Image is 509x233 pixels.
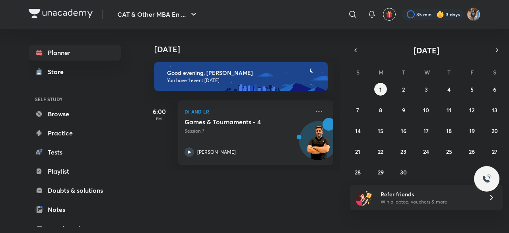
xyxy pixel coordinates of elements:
[488,104,501,116] button: September 13, 2025
[420,83,433,96] button: September 3, 2025
[492,106,497,114] abbr: September 13, 2025
[466,124,478,137] button: September 19, 2025
[467,8,480,21] img: Mayank kardam
[356,69,359,76] abbr: Sunday
[466,104,478,116] button: September 12, 2025
[352,104,364,116] button: September 7, 2025
[466,145,478,158] button: September 26, 2025
[414,45,439,56] span: [DATE]
[397,104,410,116] button: September 9, 2025
[185,107,309,116] p: DI and LR
[402,69,405,76] abbr: Tuesday
[492,148,497,155] abbr: September 27, 2025
[492,127,498,135] abbr: September 20, 2025
[374,104,387,116] button: September 8, 2025
[29,9,93,18] img: Company Logo
[154,45,341,54] h4: [DATE]
[29,202,121,217] a: Notes
[436,10,444,18] img: streak
[185,118,284,126] h5: Games & Tournaments - 4
[374,83,387,96] button: September 1, 2025
[29,163,121,179] a: Playlist
[420,104,433,116] button: September 10, 2025
[167,77,321,84] p: You have 1 event [DATE]
[443,124,455,137] button: September 18, 2025
[374,166,387,178] button: September 29, 2025
[386,11,393,18] img: avatar
[113,6,203,22] button: CAT & Other MBA En ...
[443,83,455,96] button: September 4, 2025
[361,45,492,56] button: [DATE]
[356,190,372,206] img: referral
[488,145,501,158] button: September 27, 2025
[381,198,478,206] p: Win a laptop, vouchers & more
[447,86,451,93] abbr: September 4, 2025
[423,148,429,155] abbr: September 24, 2025
[378,148,383,155] abbr: September 22, 2025
[397,166,410,178] button: September 30, 2025
[397,124,410,137] button: September 16, 2025
[154,62,328,91] img: evening
[381,190,478,198] h6: Refer friends
[355,127,361,135] abbr: September 14, 2025
[493,86,496,93] abbr: September 6, 2025
[185,127,309,135] p: Session 7
[402,86,405,93] abbr: September 2, 2025
[29,106,121,122] a: Browse
[425,86,428,93] abbr: September 3, 2025
[378,168,384,176] abbr: September 29, 2025
[420,145,433,158] button: September 24, 2025
[470,86,474,93] abbr: September 5, 2025
[379,106,382,114] abbr: September 8, 2025
[397,145,410,158] button: September 23, 2025
[469,148,475,155] abbr: September 26, 2025
[374,124,387,137] button: September 15, 2025
[29,45,121,61] a: Planner
[356,106,359,114] abbr: September 7, 2025
[29,182,121,198] a: Doubts & solutions
[299,125,338,164] img: Avatar
[352,145,364,158] button: September 21, 2025
[447,69,451,76] abbr: Thursday
[423,106,429,114] abbr: September 10, 2025
[446,148,452,155] abbr: September 25, 2025
[355,148,360,155] abbr: September 21, 2025
[29,125,121,141] a: Practice
[424,69,430,76] abbr: Wednesday
[482,174,492,184] img: ttu
[424,127,429,135] abbr: September 17, 2025
[143,107,175,116] h5: 6:00
[447,106,451,114] abbr: September 11, 2025
[355,168,361,176] abbr: September 28, 2025
[397,83,410,96] button: September 2, 2025
[378,127,383,135] abbr: September 15, 2025
[493,69,496,76] abbr: Saturday
[379,69,383,76] abbr: Monday
[400,168,407,176] abbr: September 30, 2025
[443,104,455,116] button: September 11, 2025
[488,124,501,137] button: September 20, 2025
[466,83,478,96] button: September 5, 2025
[470,69,474,76] abbr: Friday
[48,67,68,76] div: Store
[446,127,452,135] abbr: September 18, 2025
[469,127,475,135] abbr: September 19, 2025
[29,144,121,160] a: Tests
[443,145,455,158] button: September 25, 2025
[197,149,236,156] p: [PERSON_NAME]
[402,106,405,114] abbr: September 9, 2025
[469,106,474,114] abbr: September 12, 2025
[352,166,364,178] button: September 28, 2025
[383,8,396,21] button: avatar
[401,127,406,135] abbr: September 16, 2025
[400,148,406,155] abbr: September 23, 2025
[167,69,321,76] h6: Good evening, [PERSON_NAME]
[379,86,382,93] abbr: September 1, 2025
[29,9,93,20] a: Company Logo
[374,145,387,158] button: September 22, 2025
[488,83,501,96] button: September 6, 2025
[420,124,433,137] button: September 17, 2025
[29,92,121,106] h6: SELF STUDY
[352,124,364,137] button: September 14, 2025
[29,64,121,80] a: Store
